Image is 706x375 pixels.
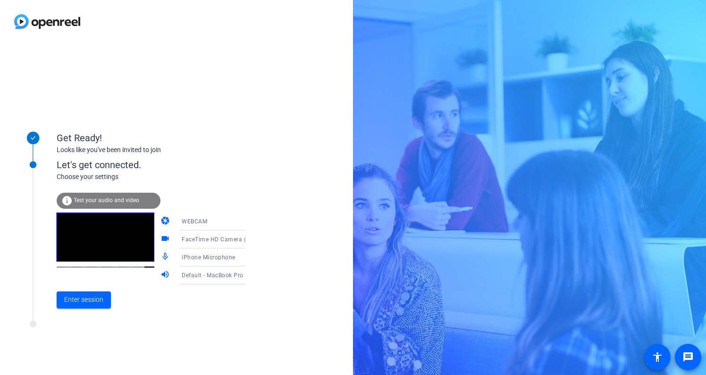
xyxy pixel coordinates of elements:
mat-icon: message [682,351,694,363]
span: iPhone Microphone [182,254,235,261]
span: FaceTime HD Camera (467C:1317) [182,235,278,243]
span: Test your audio and video [74,197,139,204]
div: Get Ready! [57,131,245,145]
span: Default - MacBook Pro Speakers (Built-in) [182,271,295,279]
mat-icon: info [61,195,73,206]
mat-icon: volume_up [160,270,172,281]
span: Enter session [64,295,103,305]
mat-icon: accessibility [652,351,663,363]
mat-icon: camera [160,216,172,227]
mat-icon: mic_none [160,252,172,263]
mat-icon: videocam [160,234,172,245]
span: WEBCAM [182,218,207,225]
div: Choose your settings [57,172,265,182]
button: Enter session [57,291,111,308]
div: Looks like you've been invited to join [57,145,245,155]
div: Let's get connected. [57,158,265,172]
